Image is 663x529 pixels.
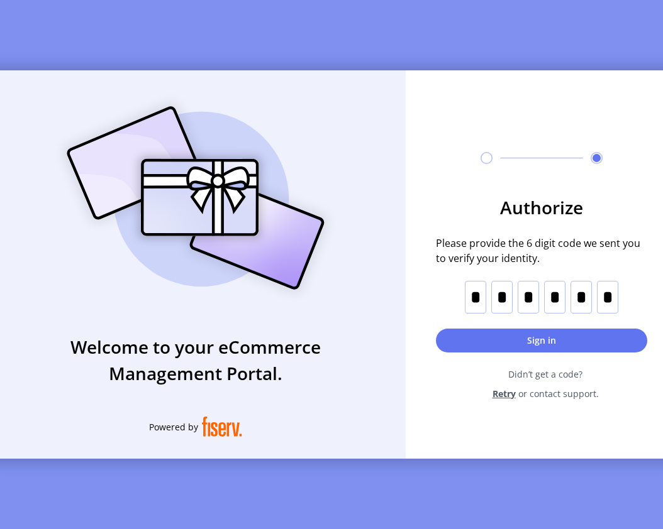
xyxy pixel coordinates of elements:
[518,387,599,400] span: or contact support.
[436,236,647,266] span: Please provide the 6 digit code we sent you to verify your identity.
[443,368,647,381] span: Didn’t get a code?
[493,387,516,400] span: Retry
[149,420,198,434] span: Powered by
[436,194,647,221] h3: Authorize
[48,92,343,303] img: card_Illustration.svg
[436,329,647,352] button: Sign in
